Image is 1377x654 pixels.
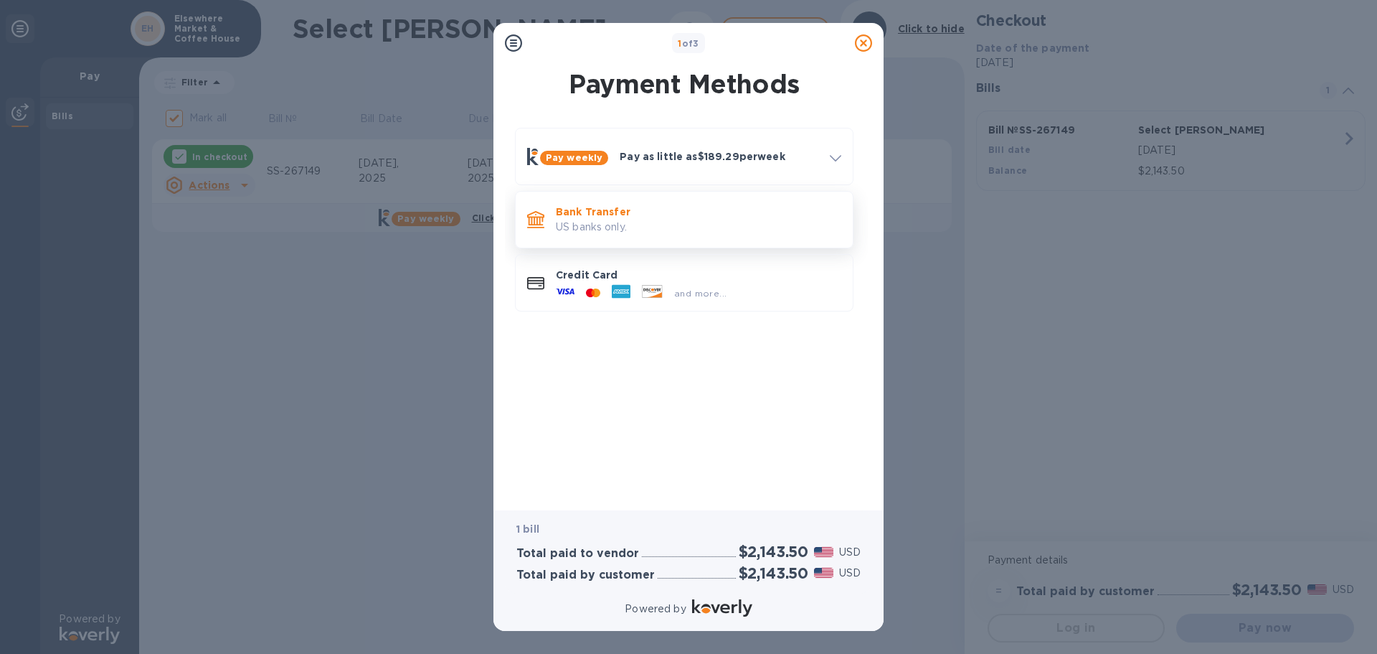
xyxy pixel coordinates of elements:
b: of 3 [678,38,699,49]
b: Pay weekly [546,152,602,163]
h1: Payment Methods [512,69,856,99]
p: USD [839,545,861,560]
h3: Total paid by customer [516,569,655,582]
p: USD [839,566,861,581]
p: Bank Transfer [556,205,841,219]
span: 1 [678,38,681,49]
p: Credit Card [556,268,841,282]
p: Pay as little as $189.29 per week [620,149,818,164]
h2: $2,143.50 [739,564,808,582]
p: US banks only. [556,220,841,235]
b: 1 bill [516,523,539,535]
p: Powered by [625,602,686,617]
img: USD [814,547,833,557]
h2: $2,143.50 [739,543,808,561]
span: and more... [674,288,727,299]
img: Logo [692,599,752,617]
h3: Total paid to vendor [516,547,639,561]
img: USD [814,568,833,578]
